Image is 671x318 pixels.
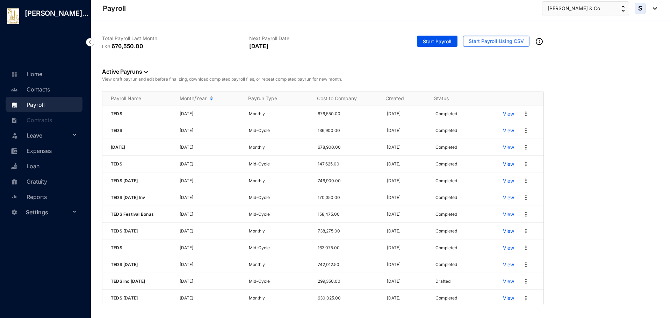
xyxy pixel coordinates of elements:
a: View [503,244,514,251]
p: [DATE] [180,244,240,251]
p: [DATE] [387,144,427,151]
span: Start Payroll [423,38,452,45]
p: Completed [435,161,457,168]
img: report-unselected.e6a6b4230fc7da01f883.svg [11,194,17,200]
img: more.27664ee4a8faa814348e188645a3c1fc.svg [522,211,529,218]
p: Next Payroll Date [249,35,396,42]
p: Completed [435,177,457,184]
p: Mid-Cycle [249,211,309,218]
p: 738,275.00 [318,228,378,235]
a: Active Payruns [102,68,148,75]
img: more.27664ee4a8faa814348e188645a3c1fc.svg [522,295,529,302]
span: Month/Year [180,95,207,102]
span: Start Payroll Using CSV [469,38,524,45]
li: Gratuity [6,173,82,189]
p: Mid-Cycle [249,244,309,251]
span: TEDS [DATE] [111,178,138,183]
p: View [503,161,514,168]
p: [DATE] [387,161,427,168]
p: 678,900.00 [318,144,378,151]
p: 630,025.00 [318,295,378,302]
img: more.27664ee4a8faa814348e188645a3c1fc.svg [522,278,529,285]
a: View [503,211,514,218]
p: [DATE] [180,161,240,168]
p: [DATE] [387,228,427,235]
img: more.27664ee4a8faa814348e188645a3c1fc.svg [522,161,529,168]
img: people-unselected.118708e94b43a90eceab.svg [11,87,17,93]
p: 742,012.50 [318,261,378,268]
p: 136,900.00 [318,127,378,134]
p: [DATE] [387,261,427,268]
li: Loan [6,158,82,173]
th: Created [377,91,426,105]
li: Expenses [6,143,82,158]
p: 676,550.00 [318,110,378,117]
img: dropdown-black.8e83cc76930a90b1a4fdb6d089b7bf3a.svg [649,7,657,10]
img: payroll.289672236c54bbec4828.svg [11,102,17,108]
p: Completed [435,261,457,268]
a: Contracts [9,117,52,124]
a: View [503,110,514,117]
p: Completed [435,295,457,302]
img: more.27664ee4a8faa814348e188645a3c1fc.svg [522,110,529,117]
a: View [503,295,514,302]
img: more.27664ee4a8faa814348e188645a3c1fc.svg [522,144,529,151]
p: [DATE] [387,244,427,251]
p: 299,350.00 [318,278,378,285]
p: [DATE] [249,42,268,50]
p: 746,900.00 [318,177,378,184]
th: Status [426,91,493,105]
p: [DATE] [180,228,240,235]
a: Reports [9,193,47,200]
img: loan-unselected.d74d20a04637f2d15ab5.svg [11,163,17,170]
p: Total Payroll Last Month [102,35,249,42]
img: more.27664ee4a8faa814348e188645a3c1fc.svg [522,228,529,235]
p: [DATE] [180,194,240,201]
img: more.27664ee4a8faa814348e188645a3c1fc.svg [522,261,529,268]
span: [DATE] [111,145,125,150]
li: Home [6,66,82,81]
span: TEDS [111,161,122,167]
p: 147,625.00 [318,161,378,168]
p: [DATE] [387,211,427,218]
img: log [7,8,19,24]
a: Loan [9,163,39,170]
a: View [503,144,514,151]
li: Contacts [6,81,82,97]
p: Mid-Cycle [249,127,309,134]
img: more.27664ee4a8faa814348e188645a3c1fc.svg [522,127,529,134]
img: gratuity-unselected.a8c340787eea3cf492d7.svg [11,179,17,185]
a: View [503,228,514,235]
span: TEDS [111,128,122,133]
img: contract-unselected.99e2b2107c0a7dd48938.svg [11,117,17,124]
p: Completed [435,244,457,251]
span: TEDS [DATE] [111,295,138,301]
a: View [503,127,514,134]
a: Contacts [9,86,50,93]
p: [DATE] [387,110,427,117]
p: [DATE] [387,278,427,285]
p: View [503,177,514,184]
span: TEDS [111,245,122,250]
p: Completed [435,127,457,134]
p: Monthly [249,295,309,302]
p: Completed [435,228,457,235]
p: Monthly [249,261,309,268]
a: Payroll [9,101,45,108]
th: Payroll Name [102,91,171,105]
a: View [503,194,514,201]
span: TEDS inc [DATE] [111,279,145,284]
p: Monthly [249,144,309,151]
p: [PERSON_NAME]... [19,8,94,18]
li: Payroll [6,97,82,112]
p: 170,350.00 [318,194,378,201]
span: Leave [27,128,71,142]
p: Completed [435,110,457,117]
a: View [503,278,514,285]
p: [DATE] [180,211,240,218]
p: [DATE] [180,177,240,184]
